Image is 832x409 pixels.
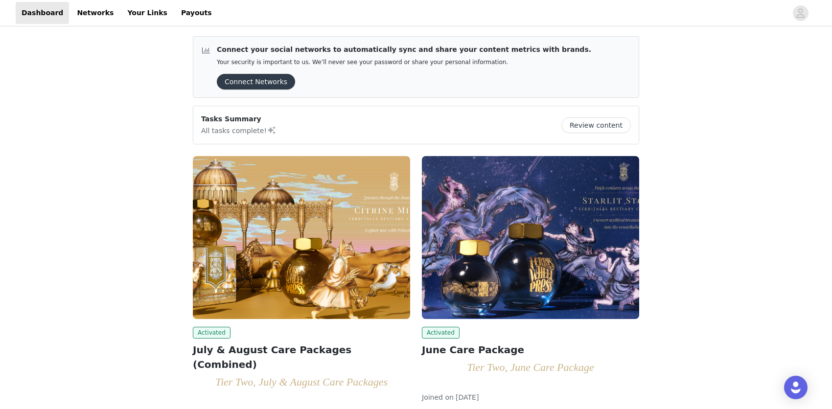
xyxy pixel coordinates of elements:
h2: July & August Care Packages (Combined) [193,342,410,372]
a: Networks [71,2,119,24]
p: All tasks complete! [201,124,277,136]
a: Your Links [121,2,173,24]
img: Ferris Wheel Press (UK) [193,156,410,319]
em: Tier Two, June Care Package [467,361,594,373]
p: Your security is important to us. We’ll never see your password or share your personal information. [217,59,591,66]
span: Activated [422,327,460,339]
h2: June Care Package [422,342,639,357]
img: Ferris Wheel Press (UK) [422,156,639,319]
span: [DATE] [456,393,479,401]
span: Joined on [422,393,454,401]
button: Review content [561,117,631,133]
em: Tier Two, July & August Care Packages [215,376,388,388]
a: Dashboard [16,2,69,24]
button: Connect Networks [217,74,295,90]
p: Tasks Summary [201,114,277,124]
span: Activated [193,327,231,339]
div: avatar [796,5,805,21]
p: Connect your social networks to automatically sync and share your content metrics with brands. [217,45,591,55]
div: Open Intercom Messenger [784,376,808,399]
a: Payouts [175,2,218,24]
